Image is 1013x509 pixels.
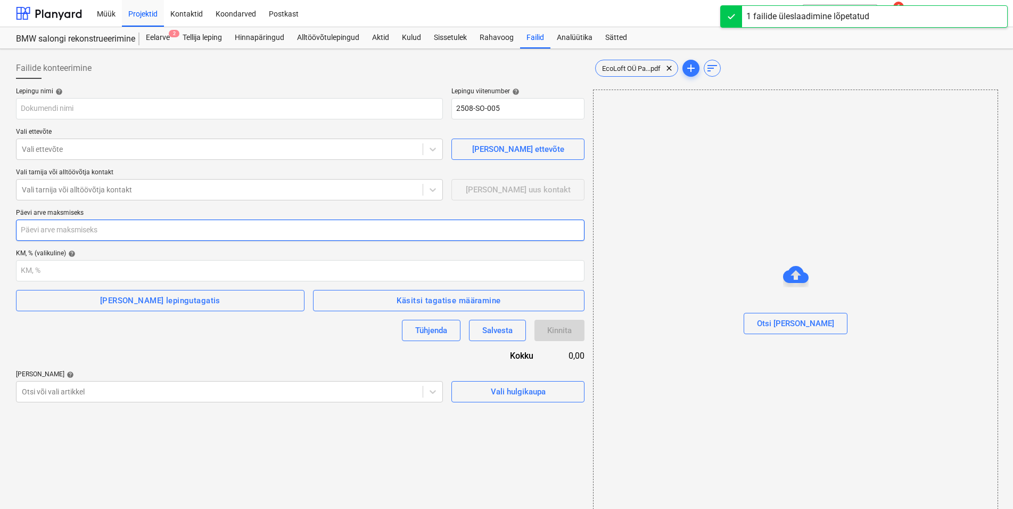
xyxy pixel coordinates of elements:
[446,350,550,362] div: Kokku
[16,290,304,311] button: [PERSON_NAME] lepingutagatis
[451,98,584,119] input: Viitenumber
[53,88,63,95] span: help
[415,324,447,337] div: Tühjenda
[746,10,869,23] div: 1 failide üleslaadimine lõpetatud
[520,27,550,49] a: Failid
[550,350,584,362] div: 0,00
[16,220,584,241] input: Päevi arve maksmiseks
[16,87,443,96] div: Lepingu nimi
[482,324,513,337] div: Salvesta
[16,62,92,75] span: Failide konteerimine
[469,320,526,341] button: Salvesta
[744,313,847,334] button: Otsi [PERSON_NAME]
[366,27,396,49] a: Aktid
[510,88,520,95] span: help
[313,290,585,311] button: Käsitsi tagatise määramine
[451,87,584,96] div: Lepingu viitenumber
[397,294,500,308] div: Käsitsi tagatise määramine
[663,62,676,75] span: clear
[685,62,697,75] span: add
[16,34,127,45] div: BMW salongi rekonstrueerimine
[451,381,584,402] button: Vali hulgikaupa
[960,458,1013,509] iframe: Chat Widget
[66,250,76,257] span: help
[16,370,443,379] div: [PERSON_NAME]
[16,128,443,139] p: Vali ettevõte
[291,27,366,49] a: Alltöövõtulepingud
[16,168,443,179] p: Vali tarnija või alltöövõtja kontakt
[64,371,74,378] span: help
[451,139,584,160] button: [PERSON_NAME] ettevõte
[550,27,599,49] a: Analüütika
[16,249,584,258] div: KM, % (valikuline)
[16,209,584,220] p: Päevi arve maksmiseks
[599,27,633,49] a: Sätted
[491,385,546,399] div: Vali hulgikaupa
[228,27,291,49] a: Hinnapäringud
[473,27,520,49] a: Rahavoog
[16,260,584,281] input: KM, %
[16,98,443,119] input: Dokumendi nimi
[169,30,179,37] span: 2
[757,317,834,330] div: Otsi [PERSON_NAME]
[100,294,220,308] div: [PERSON_NAME] lepingutagatis
[596,64,667,72] span: EcoLoft OÜ Pa...pdf
[706,62,719,75] span: sort
[427,27,473,49] a: Sissetulek
[139,27,176,49] a: Eelarve2
[402,320,460,341] button: Tühjenda
[139,27,176,49] div: Eelarve
[176,27,228,49] a: Tellija leping
[595,60,678,77] div: EcoLoft OÜ Pa...pdf
[472,142,564,156] div: [PERSON_NAME] ettevõte
[396,27,427,49] a: Kulud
